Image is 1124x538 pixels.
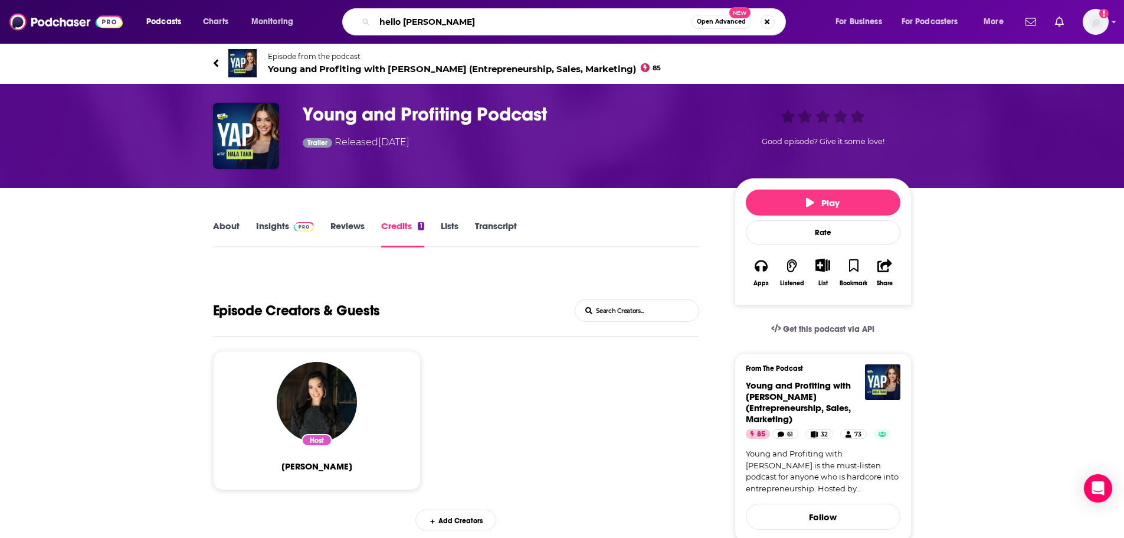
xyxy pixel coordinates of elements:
[281,461,352,472] span: [PERSON_NAME]
[475,220,517,247] a: Transcript
[807,251,838,294] div: Show More ButtonList
[746,251,776,294] button: Apps
[975,12,1018,31] button: open menu
[854,429,861,441] span: 73
[195,12,235,31] a: Charts
[902,14,958,30] span: For Podcasters
[277,362,357,442] img: Hala Taha
[877,280,893,287] div: Share
[746,190,900,216] button: Play
[441,220,458,247] a: Lists
[772,429,798,439] a: 61
[1084,474,1112,503] div: Open Intercom Messenger
[762,315,884,344] a: Get this podcast via API
[653,66,661,71] span: 85
[213,49,912,77] a: Young and Profiting with Hala Taha (Entrepreneurship, Sales, Marketing)Episode from the podcastYo...
[1099,9,1109,18] svg: Add a profile image
[840,429,866,439] a: 73
[1083,9,1109,35] img: User Profile
[753,280,769,287] div: Apps
[243,12,309,31] button: open menu
[302,434,332,446] div: Host
[303,135,410,151] div: Released [DATE]
[838,251,869,294] button: Bookmark
[281,461,352,472] a: Hala Taha
[762,137,884,146] span: Good episode? Give it some love!
[213,103,279,169] img: Young and Profiting Podcast
[268,63,661,74] span: Young and Profiting with [PERSON_NAME] (Entrepreneurship, Sales, Marketing)
[203,14,228,30] span: Charts
[746,380,851,425] span: Young and Profiting with [PERSON_NAME] (Entrepreneurship, Sales, Marketing)
[746,504,900,530] button: Follow
[746,429,770,439] a: 85
[1083,9,1109,35] span: Logged in as WE_Broadcast
[729,7,751,18] span: New
[9,11,123,33] img: Podchaser - Follow, Share and Rate Podcasts
[1050,12,1069,32] a: Show notifications dropdown
[746,380,851,425] a: Young and Profiting with Hala Taha (Entrepreneurship, Sales, Marketing)
[381,220,424,247] a: Credits1
[783,324,874,334] span: Get this podcast via API
[984,14,1004,30] span: More
[268,52,661,61] span: Episode from the podcast
[213,299,381,322] h1: Hosts and Guests of Young and Profiting Podcast
[821,429,828,441] span: 32
[146,14,181,30] span: Podcasts
[307,139,327,146] span: Trailer
[415,510,496,530] div: Add Creators
[251,14,293,30] span: Monitoring
[1021,12,1041,32] a: Show notifications dropdown
[757,429,765,441] span: 85
[869,251,900,294] button: Share
[787,429,793,441] span: 61
[294,222,314,231] img: Podchaser Pro
[780,280,804,287] div: Listened
[865,364,900,400] img: Young and Profiting with Hala Taha (Entrepreneurship, Sales, Marketing)
[692,15,751,29] button: Open AdvancedNew
[303,103,716,126] h3: Young and Profiting Podcast
[353,8,797,35] div: Search podcasts, credits, & more...
[818,279,828,287] div: List
[330,220,365,247] a: Reviews
[805,429,833,439] a: 32
[746,364,891,373] h3: From The Podcast
[806,197,840,208] span: Play
[840,280,867,287] div: Bookmark
[827,12,897,31] button: open menu
[697,19,746,25] span: Open Advanced
[213,220,240,247] a: About
[256,220,314,247] a: InsightsPodchaser Pro
[894,12,975,31] button: open menu
[811,259,835,272] button: Show More Button
[746,448,900,494] a: Young and Profiting with [PERSON_NAME] is the must-listen podcast for anyone who is hardcore into...
[228,49,257,77] img: Young and Profiting with Hala Taha (Entrepreneurship, Sales, Marketing)
[835,14,882,30] span: For Business
[138,12,196,31] button: open menu
[776,251,807,294] button: Listened
[1083,9,1109,35] button: Show profile menu
[418,222,424,230] div: 1
[746,220,900,244] div: Rate
[375,12,692,31] input: Search podcasts, credits, & more...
